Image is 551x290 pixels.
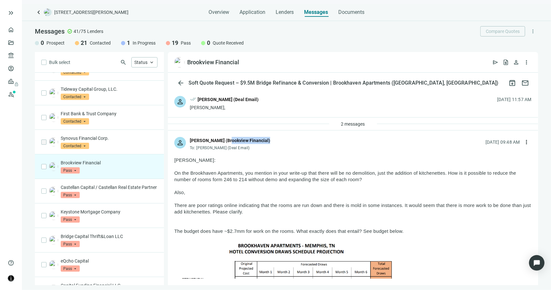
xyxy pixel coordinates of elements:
[521,137,532,147] button: more_vert
[49,59,70,66] span: Bulk select
[61,86,158,92] p: Tideway Capital Group, LLC.
[492,59,499,66] span: send
[61,241,80,247] span: Pass
[81,39,87,47] span: 21
[120,59,127,66] span: search
[187,80,500,86] div: Soft Quote Request – $9.5M Bridge Refinance & Conversion | Brookhaven Apartments ([GEOGRAPHIC_DAT...
[61,265,80,272] span: Pass
[176,139,184,147] span: person
[90,40,111,46] span: Contacted
[190,145,270,150] div: To:
[198,96,259,103] div: [PERSON_NAME] (Deal Email)
[61,110,158,117] p: First Bank & Trust Company
[529,255,545,271] div: Open Intercom Messenger
[519,77,532,89] button: mail
[44,8,52,16] img: deal-logo
[490,57,501,67] button: send
[7,9,15,17] button: keyboard_double_arrow_right
[209,9,229,16] span: Overview
[341,121,365,127] span: 2 messages
[530,28,536,34] span: more_vert
[485,139,520,146] div: [DATE] 09:48 AM
[149,59,155,65] span: keyboard_arrow_up
[190,104,259,111] div: [PERSON_NAME],
[213,40,244,46] span: Quote Received
[174,77,187,89] button: arrow_back
[35,27,65,35] span: Messages
[49,236,58,245] img: b1087603-1ae5-4d2d-b961-ba781779d92b
[511,57,521,67] button: person
[61,184,158,191] p: Castellan Capital / Castellan Real Estate Partner
[61,258,158,264] p: eQcho Capital
[197,146,250,150] span: [PERSON_NAME] (Deal Email)
[49,162,58,171] img: f11a60fd-477f-48d3-8113-3e2f32cc161d
[523,139,530,145] span: more_vert
[8,260,14,266] span: help
[49,211,58,220] img: e1d91770-ae2c-4114-bae7-6d4c8a1da478
[240,9,265,16] span: Application
[46,40,65,46] span: Prospect
[49,260,58,269] img: 9ad1d6b6-b399-447f-af51-e47ed78c7fae
[508,79,516,87] span: archive
[61,135,158,141] p: Synovus Financial Corp.
[513,59,519,66] span: person
[174,57,185,67] img: f11a60fd-477f-48d3-8113-3e2f32cc161d
[503,59,509,66] span: request_quote
[181,40,191,46] span: Pass
[338,9,364,16] span: Documents
[67,29,72,34] span: check_circle
[304,9,328,15] span: Messages
[523,59,530,66] span: more_vert
[35,8,43,16] a: keyboard_arrow_left
[521,57,532,67] button: more_vert
[74,28,86,35] span: 41/75
[172,39,178,47] span: 19
[49,138,58,147] img: cd2c127e-5bc9-4d48-aaa1-a51ca4dbd8d3.png
[8,275,14,281] img: avatar
[190,137,270,144] div: [PERSON_NAME] (Brookview Financial)
[127,39,130,47] span: 1
[49,88,58,98] img: 87411923-d5e7-4b4a-9722-f8d433eeba67
[41,39,44,47] span: 0
[61,192,80,198] span: Pass
[61,160,158,166] p: Brookview Financial
[480,26,525,36] button: Compare Quotes
[190,96,196,104] span: done_all
[61,143,89,149] span: Contacted
[336,119,371,129] button: 2 messages
[528,26,538,36] button: more_vert
[497,96,532,103] div: [DATE] 11:57 AM
[176,98,184,106] span: person
[521,79,529,87] span: mail
[87,28,103,35] span: Lenders
[133,40,156,46] span: In Progress
[49,187,58,196] img: c9b73e02-3d85-4f3e-abc1-e83dc075903b
[501,57,511,67] button: request_quote
[61,94,89,100] span: Contacted
[61,118,89,125] span: Contacted
[506,77,519,89] button: archive
[187,58,239,66] div: Brookview Financial
[61,209,158,215] p: Keystone Mortgage Company
[61,216,80,223] span: Pass
[207,39,210,47] span: 0
[49,113,58,122] img: 18f3b5a1-832e-4185-afdf-11722249b356
[61,167,80,174] span: Pass
[54,9,128,16] span: [STREET_ADDRESS][PERSON_NAME]
[177,79,185,87] span: arrow_back
[134,60,148,65] span: Status
[276,9,294,16] span: Lenders
[61,233,158,240] p: Bridge Capital Thrift&Loan LLC
[61,282,158,289] p: Capital Funding Financial LLC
